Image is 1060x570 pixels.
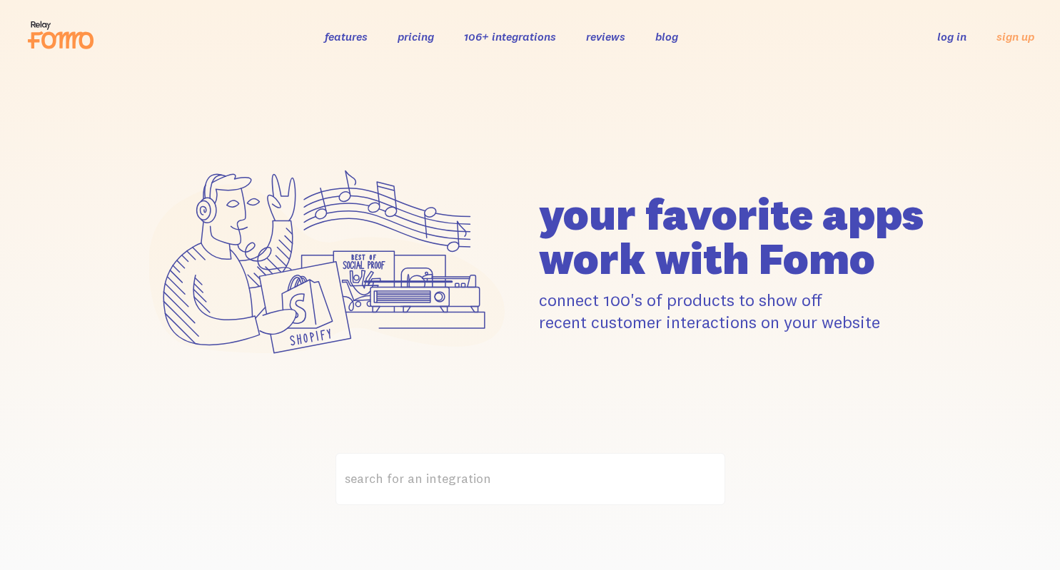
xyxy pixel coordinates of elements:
[539,289,929,333] p: connect 100's of products to show off recent customer interactions on your website
[996,29,1034,44] a: sign up
[335,453,725,505] label: search for an integration
[586,29,625,44] a: reviews
[539,192,929,280] h1: your favorite apps work with Fomo
[655,29,678,44] a: blog
[937,29,966,44] a: log in
[464,29,556,44] a: 106+ integrations
[325,29,368,44] a: features
[398,29,434,44] a: pricing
